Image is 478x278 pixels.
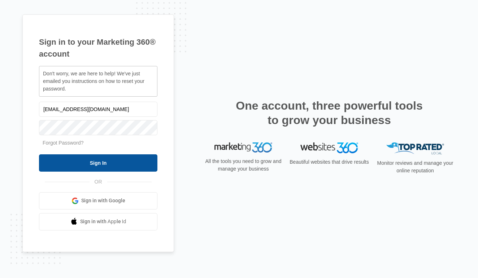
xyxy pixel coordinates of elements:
p: All the tools you need to grow and manage your business [203,158,284,173]
img: Websites 360 [300,142,358,153]
a: Sign in with Apple Id [39,213,157,230]
p: Beautiful websites that drive results [289,158,370,166]
span: Don't worry, we are here to help! We've just emailed you instructions on how to reset your password. [43,71,144,92]
input: Sign In [39,154,157,172]
h2: One account, three powerful tools to grow your business [234,98,425,127]
a: Forgot Password? [43,140,84,146]
span: Sign in with Google [81,197,125,204]
input: Email [39,102,157,117]
img: Marketing 360 [214,142,272,153]
img: Top Rated Local [386,142,444,154]
span: OR [90,178,107,186]
h1: Sign in to your Marketing 360® account [39,36,157,60]
span: Sign in with Apple Id [80,218,126,225]
p: Monitor reviews and manage your online reputation [375,159,456,175]
a: Sign in with Google [39,192,157,209]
